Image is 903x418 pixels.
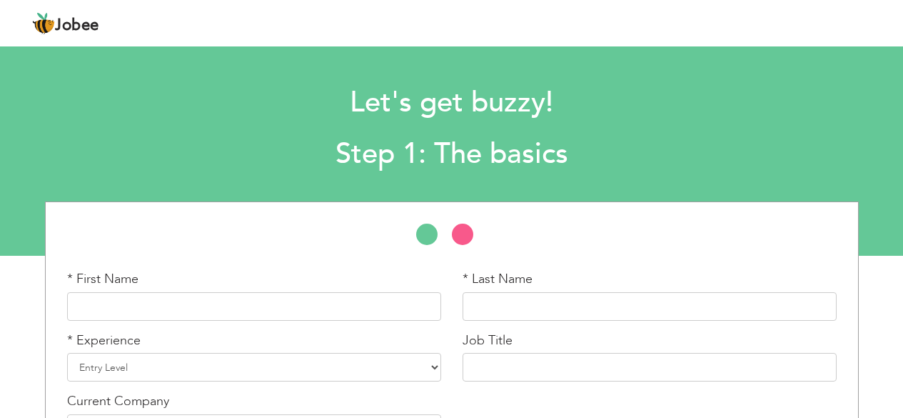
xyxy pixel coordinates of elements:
label: * First Name [67,270,138,289]
label: * Experience [67,332,141,350]
h1: Let's get buzzy! [123,84,780,121]
h2: Step 1: The basics [123,136,780,173]
label: Job Title [463,332,513,350]
label: * Last Name [463,270,533,289]
img: jobee.io [32,12,55,35]
span: Jobee [55,18,99,34]
label: Current Company [67,392,169,411]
